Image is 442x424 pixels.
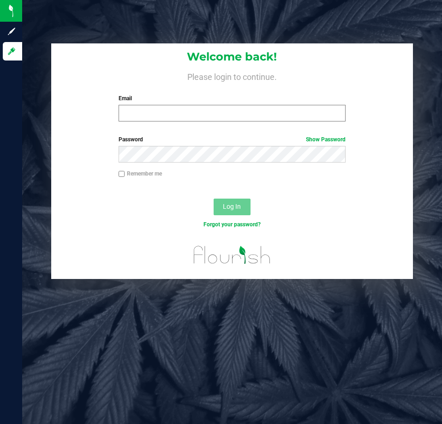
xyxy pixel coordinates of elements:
input: Remember me [119,171,125,177]
span: Password [119,136,143,143]
h4: Please login to continue. [51,70,412,81]
inline-svg: Sign up [7,27,16,36]
label: Remember me [119,170,162,178]
button: Log In [214,199,251,215]
span: Log In [223,203,241,210]
inline-svg: Log in [7,47,16,56]
label: Email [119,94,346,103]
img: flourish_logo.svg [187,238,277,272]
a: Forgot your password? [203,221,261,228]
a: Show Password [306,136,346,143]
h1: Welcome back! [51,51,412,63]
